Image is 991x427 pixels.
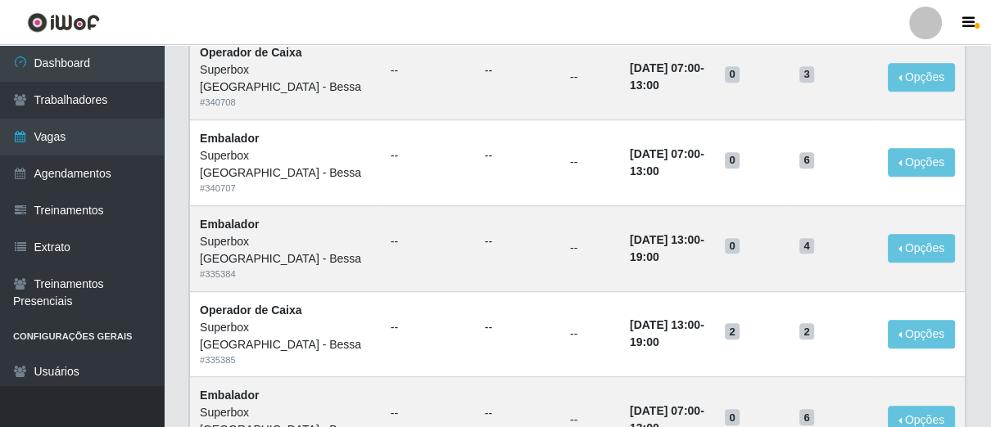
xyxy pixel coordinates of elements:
ul: -- [391,233,465,250]
button: Opções [888,148,955,177]
ul: -- [485,147,550,164]
ul: -- [391,147,465,164]
span: 4 [799,238,814,254]
button: Opções [888,63,955,92]
time: 13:00 [630,79,659,92]
strong: Operador de Caixa [200,303,302,317]
span: 0 [725,238,740,254]
time: [DATE] 13:00 [630,233,700,246]
ul: -- [485,405,550,422]
strong: - [630,318,704,348]
img: CoreUI Logo [27,12,100,33]
time: 19:00 [630,250,659,263]
div: # 340708 [200,96,371,110]
time: [DATE] 07:00 [630,147,700,160]
div: Superbox [GEOGRAPHIC_DATA] - Bessa [200,61,371,96]
strong: - [630,147,704,178]
time: [DATE] 07:00 [630,404,700,417]
span: 3 [799,66,814,83]
span: 2 [799,323,814,339]
span: 2 [725,323,740,339]
td: -- [560,119,620,205]
strong: - [630,61,704,92]
td: -- [560,291,620,377]
strong: Embalador [200,132,259,145]
td: -- [560,34,620,120]
span: 6 [799,152,814,169]
time: [DATE] 13:00 [630,318,700,331]
button: Opções [888,320,955,348]
button: Opções [888,234,955,263]
span: 0 [725,152,740,169]
strong: Embalador [200,389,259,402]
ul: -- [485,62,550,79]
div: # 340707 [200,182,371,196]
ul: -- [485,233,550,250]
ul: -- [391,62,465,79]
span: 0 [725,409,740,425]
time: [DATE] 07:00 [630,61,700,74]
time: 13:00 [630,164,659,178]
ul: -- [485,319,550,336]
div: # 335385 [200,353,371,367]
div: Superbox [GEOGRAPHIC_DATA] - Bessa [200,319,371,353]
div: # 335384 [200,267,371,281]
span: 6 [799,409,814,425]
td: -- [560,205,620,291]
div: Superbox [GEOGRAPHIC_DATA] - Bessa [200,147,371,182]
time: 19:00 [630,335,659,348]
ul: -- [391,405,465,422]
strong: - [630,233,704,263]
strong: Embalador [200,218,259,231]
span: 0 [725,66,740,83]
div: Superbox [GEOGRAPHIC_DATA] - Bessa [200,233,371,267]
ul: -- [391,319,465,336]
strong: Operador de Caixa [200,46,302,59]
